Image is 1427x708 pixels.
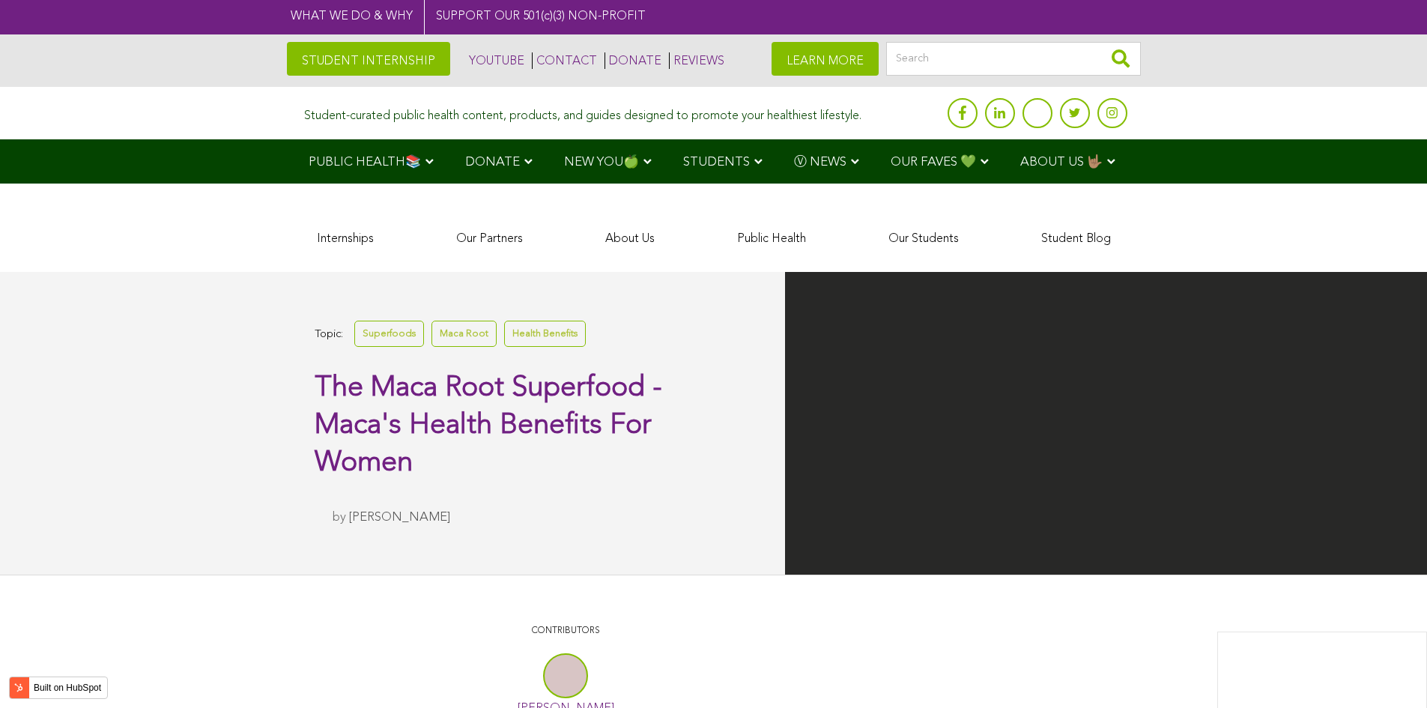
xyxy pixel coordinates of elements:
a: REVIEWS [669,52,724,69]
span: OUR FAVES 💚 [891,156,976,169]
a: LEARN MORE [772,42,879,76]
label: Built on HubSpot [28,678,107,698]
span: STUDENTS [683,156,750,169]
button: Built on HubSpot [9,677,108,699]
div: Student-curated public health content, products, and guides designed to promote your healthiest l... [304,102,861,124]
span: Ⓥ NEWS [794,156,846,169]
span: ABOUT US 🤟🏽 [1020,156,1103,169]
span: The Maca Root Superfood - Maca's Health Benefits For Women [315,374,662,477]
a: CONTACT [532,52,597,69]
a: YOUTUBE [465,52,524,69]
input: Search [886,42,1141,76]
a: [PERSON_NAME] [349,511,450,524]
span: PUBLIC HEALTH📚 [309,156,421,169]
iframe: Chat Widget [1352,636,1427,708]
span: by [333,511,346,524]
div: Navigation Menu [287,139,1141,184]
span: DONATE [465,156,520,169]
a: Superfoods [354,321,424,347]
img: HubSpot sprocket logo [10,679,28,697]
span: Topic: [315,324,343,345]
a: STUDENT INTERNSHIP [287,42,450,76]
span: NEW YOU🍏 [564,156,639,169]
p: CONTRIBUTORS [322,624,809,638]
a: Maca Root [431,321,497,347]
a: DONATE [605,52,661,69]
a: Health Benefits [504,321,586,347]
